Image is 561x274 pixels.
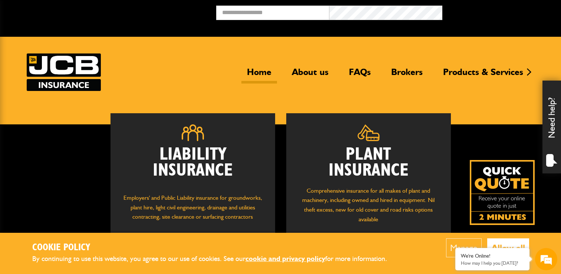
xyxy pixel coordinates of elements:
[32,253,399,265] p: By continuing to use this website, you agree to our use of cookies. See our for more information.
[442,6,555,17] button: Broker Login
[386,66,428,84] a: Brokers
[461,253,524,259] div: We're Online!
[122,193,264,229] p: Employers' and Public Liability insurance for groundworks, plant hire, light civil engineering, d...
[542,81,561,173] div: Need help?
[245,254,325,263] a: cookie and privacy policy
[461,260,524,266] p: How may I help you today?
[297,186,440,224] p: Comprehensive insurance for all makes of plant and machinery, including owned and hired in equipm...
[470,160,535,225] a: Get your insurance quote isn just 2-minutes
[241,66,277,84] a: Home
[122,147,264,186] h2: Liability Insurance
[343,66,376,84] a: FAQs
[470,160,535,225] img: Quick Quote
[27,53,101,91] img: JCB Insurance Services logo
[32,242,399,254] h2: Cookie Policy
[297,147,440,179] h2: Plant Insurance
[446,238,482,257] button: Manage
[286,66,334,84] a: About us
[487,238,529,257] button: Allow all
[438,66,529,84] a: Products & Services
[27,53,101,91] a: JCB Insurance Services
